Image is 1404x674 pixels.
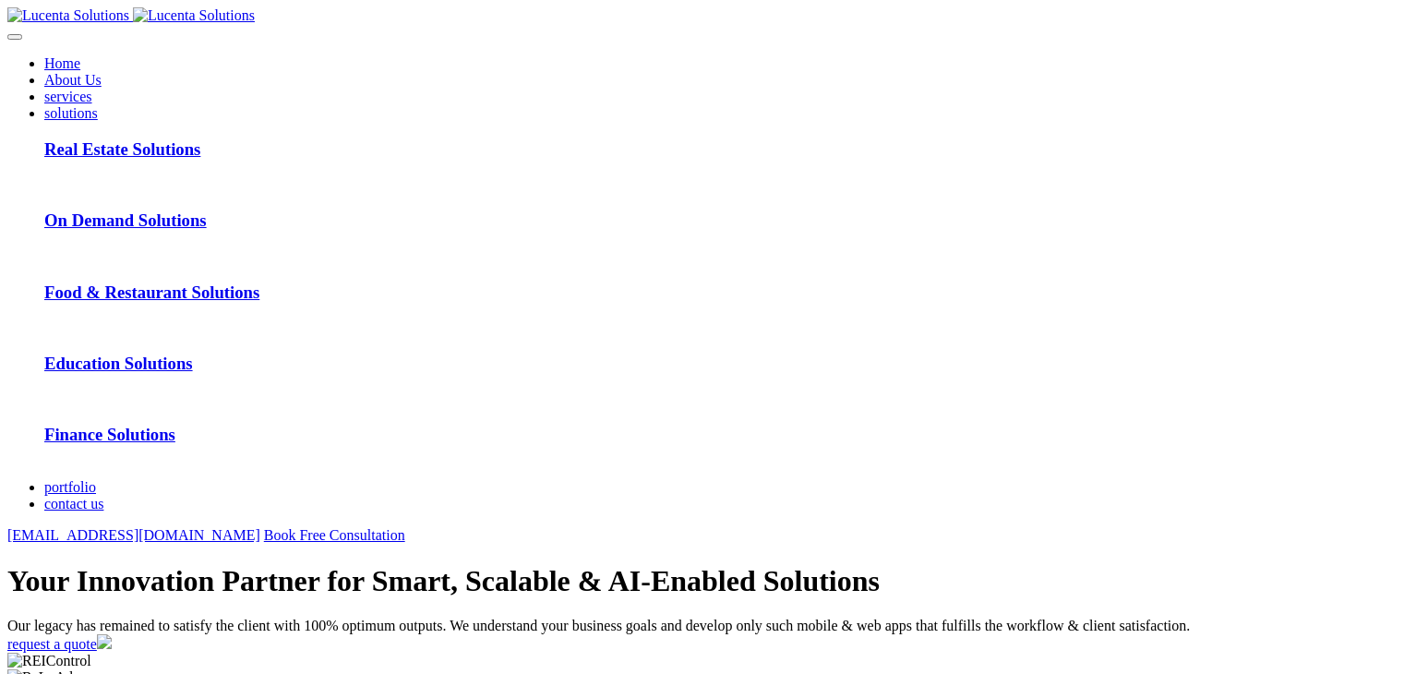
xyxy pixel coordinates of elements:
[44,105,98,121] a: solutions
[44,55,80,71] a: Home
[44,283,259,302] a: Food & Restaurant Solutions
[7,564,1397,598] h1: Your Innovation Partner for Smart, Scalable & AI-Enabled Solutions
[7,653,91,669] img: REIControl
[44,479,96,495] a: portfolio
[7,7,129,24] img: Lucenta Solutions
[7,527,260,543] a: [EMAIL_ADDRESS][DOMAIN_NAME]
[44,354,193,373] a: Education Solutions
[44,72,102,88] a: About Us
[97,634,112,649] img: banner-arrow.png
[44,496,103,512] a: contact us
[7,618,1397,634] div: Our legacy has remained to satisfy the client with 100% optimum outputs. We understand your busin...
[7,636,112,652] a: request a quote
[44,89,92,104] a: services
[44,425,175,444] a: Finance Solutions
[44,211,207,230] a: On Demand Solutions
[44,139,200,159] a: Real Estate Solutions
[133,7,255,24] img: Lucenta Solutions
[264,527,405,543] a: Book Free Consultation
